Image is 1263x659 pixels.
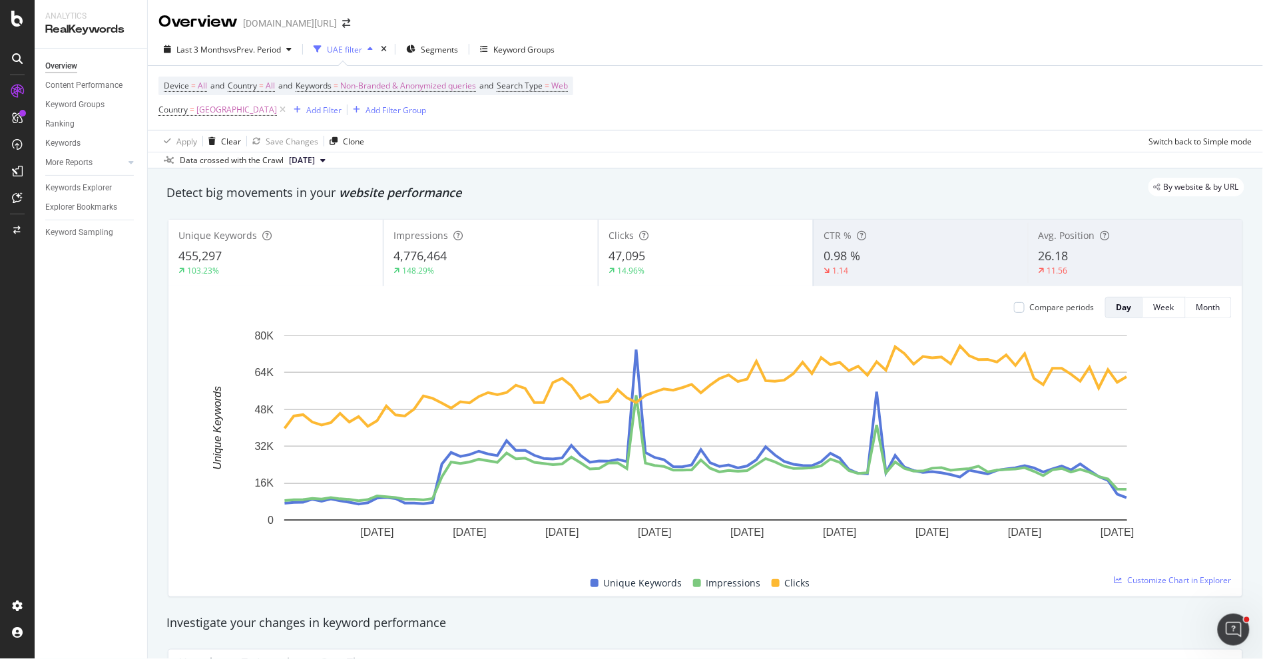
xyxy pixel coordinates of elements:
[158,104,188,115] span: Country
[497,80,543,91] span: Search Type
[823,527,856,539] text: [DATE]
[158,11,238,33] div: Overview
[1143,297,1186,318] button: Week
[479,80,493,91] span: and
[393,229,448,242] span: Impressions
[327,44,362,55] div: UAE filter
[268,515,274,526] text: 0
[212,386,223,469] text: Unique Keywords
[609,229,634,242] span: Clicks
[402,265,434,276] div: 148.29%
[284,152,331,168] button: [DATE]
[255,404,274,415] text: 48K
[191,80,196,91] span: =
[1117,302,1132,313] div: Day
[221,136,241,147] div: Clear
[1047,265,1068,276] div: 11.56
[832,265,848,276] div: 1.14
[178,248,222,264] span: 455,297
[45,200,138,214] a: Explorer Bookmarks
[45,79,138,93] a: Content Performance
[453,527,486,539] text: [DATE]
[638,527,671,539] text: [DATE]
[824,229,852,242] span: CTR %
[308,39,378,60] button: UAE filter
[296,80,332,91] span: Keywords
[210,80,224,91] span: and
[45,22,136,37] div: RealKeywords
[493,44,555,55] div: Keyword Groups
[1144,130,1252,152] button: Switch back to Simple mode
[306,105,342,116] div: Add Filter
[198,77,207,95] span: All
[45,136,138,150] a: Keywords
[706,575,761,591] span: Impressions
[45,59,138,73] a: Overview
[421,44,458,55] span: Segments
[158,130,197,152] button: Apply
[278,80,292,91] span: and
[158,39,297,60] button: Last 3 MonthsvsPrev. Period
[475,39,560,60] button: Keyword Groups
[45,98,138,112] a: Keyword Groups
[609,248,645,264] span: 47,095
[1149,136,1252,147] div: Switch back to Simple mode
[785,575,810,591] span: Clicks
[45,181,112,195] div: Keywords Explorer
[1186,297,1232,318] button: Month
[730,527,764,539] text: [DATE]
[289,154,315,166] span: 2025 Sep. 2nd
[45,117,138,131] a: Ranking
[255,478,274,489] text: 16K
[401,39,463,60] button: Segments
[45,136,81,150] div: Keywords
[545,80,549,91] span: =
[1154,302,1174,313] div: Week
[228,80,257,91] span: Country
[348,102,426,118] button: Add Filter Group
[45,226,138,240] a: Keyword Sampling
[187,265,219,276] div: 103.23%
[45,98,105,112] div: Keyword Groups
[266,77,275,95] span: All
[343,136,364,147] div: Clone
[45,226,113,240] div: Keyword Sampling
[378,43,389,56] div: times
[255,367,274,378] text: 64K
[1039,248,1069,264] span: 26.18
[259,80,264,91] span: =
[176,136,197,147] div: Apply
[196,101,277,119] span: [GEOGRAPHIC_DATA]
[179,329,1232,560] div: A chart.
[1164,183,1239,191] span: By website & by URL
[243,17,337,30] div: [DOMAIN_NAME][URL]
[255,330,274,341] text: 80K
[1148,178,1244,196] div: legacy label
[1196,302,1220,313] div: Month
[228,44,281,55] span: vs Prev. Period
[255,441,274,452] text: 32K
[604,575,682,591] span: Unique Keywords
[334,80,338,91] span: =
[178,229,257,242] span: Unique Keywords
[1115,574,1232,586] a: Customize Chart in Explorer
[176,44,228,55] span: Last 3 Months
[45,117,75,131] div: Ranking
[360,527,393,539] text: [DATE]
[551,77,568,95] span: Web
[1105,297,1143,318] button: Day
[266,136,318,147] div: Save Changes
[45,79,123,93] div: Content Performance
[180,154,284,166] div: Data crossed with the Crawl
[247,130,318,152] button: Save Changes
[1039,229,1095,242] span: Avg. Position
[342,19,350,28] div: arrow-right-arrow-left
[45,181,138,195] a: Keywords Explorer
[1008,527,1041,539] text: [DATE]
[203,130,241,152] button: Clear
[45,11,136,22] div: Analytics
[340,77,476,95] span: Non-Branded & Anonymized queries
[1101,527,1134,539] text: [DATE]
[324,130,364,152] button: Clone
[164,80,189,91] span: Device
